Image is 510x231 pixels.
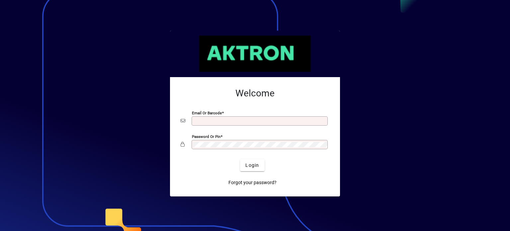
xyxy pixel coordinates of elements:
[240,159,264,171] button: Login
[226,176,279,188] a: Forgot your password?
[192,111,222,115] mat-label: Email or Barcode
[192,134,220,139] mat-label: Password or Pin
[245,162,259,169] span: Login
[228,179,277,186] span: Forgot your password?
[181,88,329,99] h2: Welcome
